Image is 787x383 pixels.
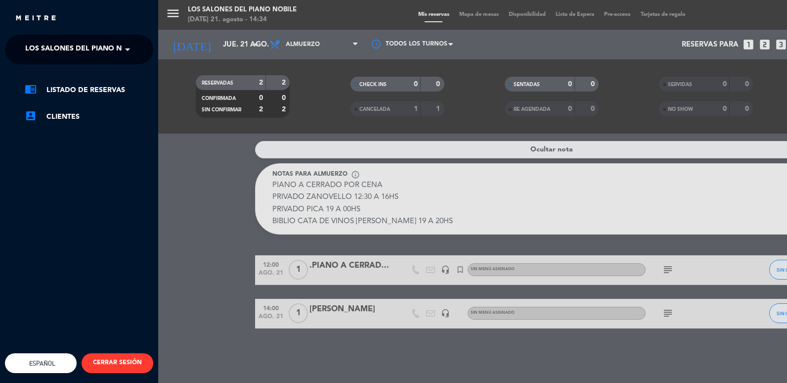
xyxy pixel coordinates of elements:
button: CERRAR SESIÓN [82,353,153,373]
span: Los Salones del Piano Nobile [25,39,142,60]
a: chrome_reader_modeListado de Reservas [25,84,153,96]
img: MEITRE [15,15,57,22]
i: chrome_reader_mode [25,83,37,95]
span: Español [27,360,55,367]
a: account_boxClientes [25,111,153,123]
i: account_box [25,110,37,122]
